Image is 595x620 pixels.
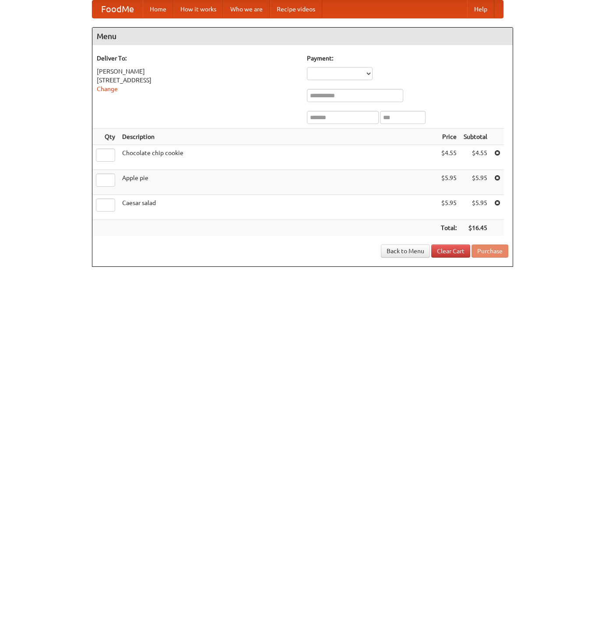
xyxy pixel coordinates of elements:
[143,0,173,18] a: Home
[381,244,430,258] a: Back to Menu
[437,220,460,236] th: Total:
[460,170,491,195] td: $5.95
[119,129,437,145] th: Description
[460,145,491,170] td: $4.55
[173,0,223,18] a: How it works
[119,145,437,170] td: Chocolate chip cookie
[467,0,494,18] a: Help
[437,129,460,145] th: Price
[97,54,298,63] h5: Deliver To:
[119,170,437,195] td: Apple pie
[119,195,437,220] td: Caesar salad
[97,85,118,92] a: Change
[92,129,119,145] th: Qty
[472,244,508,258] button: Purchase
[460,129,491,145] th: Subtotal
[437,195,460,220] td: $5.95
[437,170,460,195] td: $5.95
[307,54,508,63] h5: Payment:
[97,67,298,76] div: [PERSON_NAME]
[460,220,491,236] th: $16.45
[97,76,298,85] div: [STREET_ADDRESS]
[270,0,322,18] a: Recipe videos
[92,0,143,18] a: FoodMe
[460,195,491,220] td: $5.95
[223,0,270,18] a: Who we are
[92,28,513,45] h4: Menu
[437,145,460,170] td: $4.55
[431,244,470,258] a: Clear Cart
